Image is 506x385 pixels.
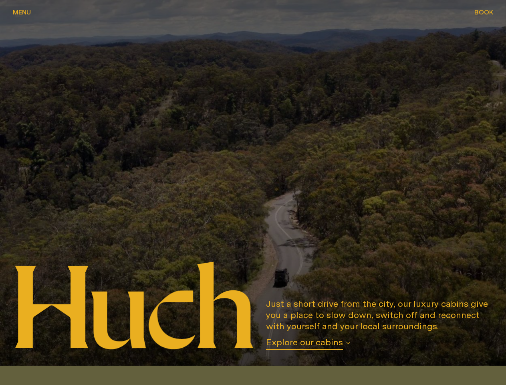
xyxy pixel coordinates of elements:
[266,298,494,332] p: Just a short drive from the city, our luxury cabins give you a place to slow down, switch off and...
[266,336,350,350] button: Explore our cabins
[474,9,493,15] span: Book
[13,8,31,18] button: show menu
[474,8,493,18] button: show booking tray
[13,9,31,15] span: Menu
[266,336,343,350] span: Explore our cabins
